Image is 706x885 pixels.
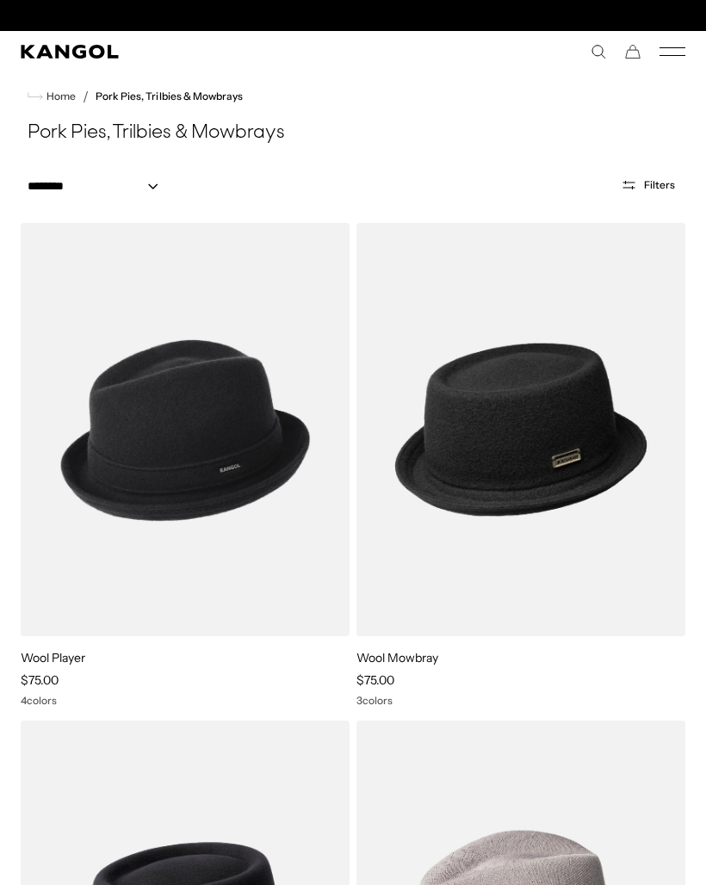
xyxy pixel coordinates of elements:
[21,223,350,636] img: Wool Player
[176,9,530,22] slideshow-component: Announcement bar
[21,672,59,688] span: $75.00
[21,45,353,59] a: Kangol
[21,650,85,665] a: Wool Player
[21,177,176,195] select: Sort by: Featured
[176,9,530,22] div: Announcement
[660,44,685,59] button: Mobile Menu
[356,672,394,688] span: $75.00
[21,695,350,707] div: 4 colors
[21,121,685,146] h1: Pork Pies, Trilbies & Mowbrays
[610,177,685,193] button: Open filters
[96,90,243,102] a: Pork Pies, Trilbies & Mowbrays
[644,179,675,191] span: Filters
[356,650,438,665] a: Wool Mowbray
[43,90,76,102] span: Home
[356,695,685,707] div: 3 colors
[76,86,89,107] li: /
[28,89,76,104] a: Home
[356,223,685,636] img: Wool Mowbray
[625,44,641,59] button: Cart
[176,9,530,22] div: 1 of 2
[591,44,606,59] summary: Search here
